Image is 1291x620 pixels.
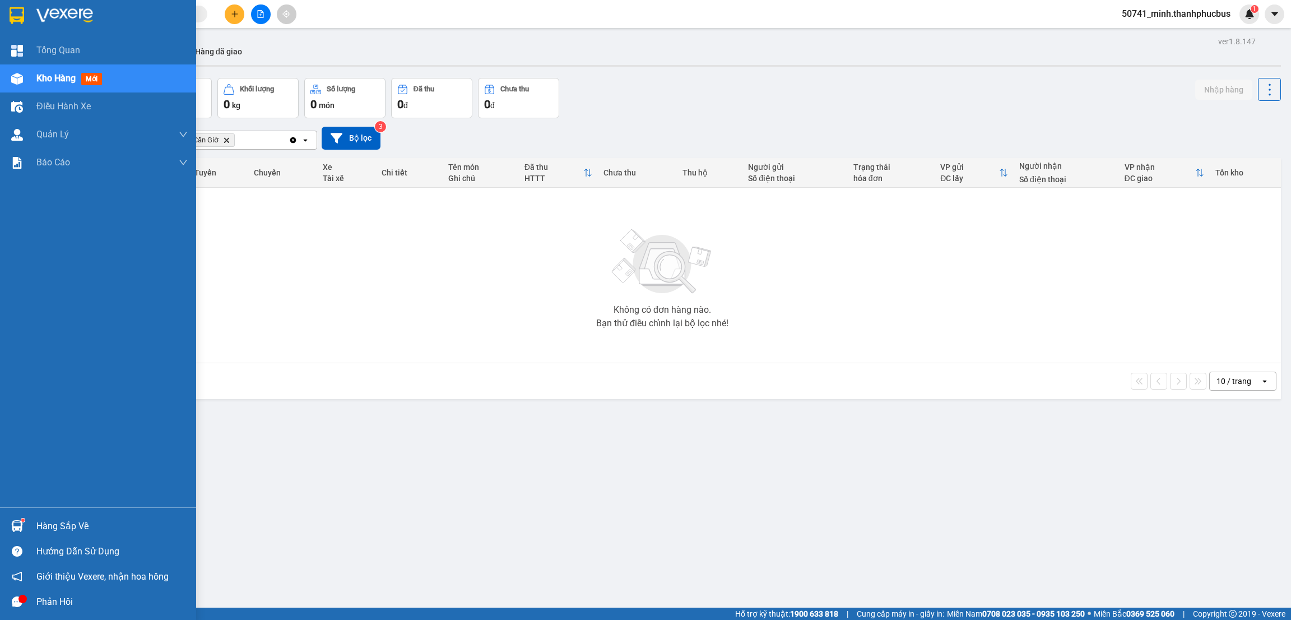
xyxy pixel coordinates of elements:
[21,519,25,522] sup: 1
[1119,158,1210,188] th: Toggle SortBy
[194,168,243,177] div: Tuyến
[403,101,408,110] span: đ
[500,85,529,93] div: Chưa thu
[179,130,188,139] span: down
[682,168,737,177] div: Thu hộ
[1019,161,1113,170] div: Người nhận
[327,85,355,93] div: Số lượng
[36,518,188,535] div: Hàng sắp về
[304,78,386,118] button: Số lượng0món
[1113,7,1239,21] span: 50741_minh.thanhphucbus
[414,85,434,93] div: Đã thu
[36,43,80,57] span: Tổng Quan
[375,121,386,132] sup: 3
[524,163,583,172] div: Đã thu
[183,136,219,145] span: VP Cần Giờ
[1125,174,1196,183] div: ĐC giao
[519,158,598,188] th: Toggle SortBy
[947,608,1085,620] span: Miền Nam
[1244,9,1255,19] img: icon-new-feature
[857,608,944,620] span: Cung cấp máy in - giấy in:
[853,163,929,172] div: Trạng thái
[853,174,929,183] div: hóa đơn
[217,78,299,118] button: Khối lượng0kg
[36,594,188,610] div: Phản hồi
[1252,5,1256,13] span: 1
[1229,610,1237,618] span: copyright
[254,168,312,177] div: Chuyến
[179,158,188,167] span: down
[735,608,838,620] span: Hỗ trợ kỹ thuật:
[478,78,559,118] button: Chưa thu0đ
[301,136,310,145] svg: open
[36,99,91,113] span: Điều hành xe
[1260,377,1269,386] svg: open
[596,319,728,328] div: Bạn thử điều chỉnh lại bộ lọc nhé!
[12,571,22,582] span: notification
[11,45,23,57] img: dashboard-icon
[36,543,188,560] div: Hướng dẫn sử dụng
[81,73,102,85] span: mới
[790,609,838,618] strong: 1900 633 818
[310,98,317,111] span: 0
[484,98,490,111] span: 0
[12,596,22,607] span: message
[11,129,23,141] img: warehouse-icon
[323,174,370,183] div: Tài xế
[982,609,1085,618] strong: 0708 023 035 - 0935 103 250
[178,133,235,147] span: VP Cần Giờ, close by backspace
[603,168,671,177] div: Chưa thu
[11,520,23,532] img: warehouse-icon
[382,168,437,177] div: Chi tiết
[322,127,380,150] button: Bộ lọc
[231,10,239,18] span: plus
[1094,608,1174,620] span: Miền Bắc
[186,38,251,65] button: Hàng đã giao
[1019,175,1113,184] div: Số điện thoại
[748,174,842,183] div: Số điện thoại
[1088,612,1091,616] span: ⚪️
[391,78,472,118] button: Đã thu0đ
[1218,35,1256,48] div: ver 1.8.147
[36,155,70,169] span: Báo cáo
[1265,4,1284,24] button: caret-down
[940,163,999,172] div: VP gửi
[319,101,335,110] span: món
[748,163,842,172] div: Người gửi
[847,608,848,620] span: |
[1195,80,1252,100] button: Nhập hàng
[289,136,298,145] svg: Clear all
[282,10,290,18] span: aim
[251,4,271,24] button: file-add
[448,163,513,172] div: Tên món
[257,10,264,18] span: file-add
[1270,9,1280,19] span: caret-down
[614,306,711,314] div: Không có đơn hàng nào.
[940,174,999,183] div: ĐC lấy
[1251,5,1259,13] sup: 1
[323,163,370,172] div: Xe
[11,73,23,85] img: warehouse-icon
[225,4,244,24] button: plus
[36,127,69,141] span: Quản Lý
[12,546,22,557] span: question-circle
[11,101,23,113] img: warehouse-icon
[240,85,274,93] div: Khối lượng
[10,7,24,24] img: logo-vxr
[237,135,238,146] input: Selected VP Cần Giờ.
[1215,168,1275,177] div: Tồn kho
[11,157,23,169] img: solution-icon
[1216,376,1251,387] div: 10 / trang
[606,223,718,301] img: svg+xml;base64,PHN2ZyBjbGFzcz0ibGlzdC1wbHVnX19zdmciIHhtbG5zPSJodHRwOi8vd3d3LnczLm9yZy8yMDAwL3N2Zy...
[1126,609,1174,618] strong: 0369 525 060
[36,570,169,584] span: Giới thiệu Vexere, nhận hoa hồng
[490,101,495,110] span: đ
[524,174,583,183] div: HTTT
[397,98,403,111] span: 0
[1183,608,1185,620] span: |
[223,137,230,144] svg: Delete
[232,101,240,110] span: kg
[224,98,230,111] span: 0
[1125,163,1196,172] div: VP nhận
[448,174,513,183] div: Ghi chú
